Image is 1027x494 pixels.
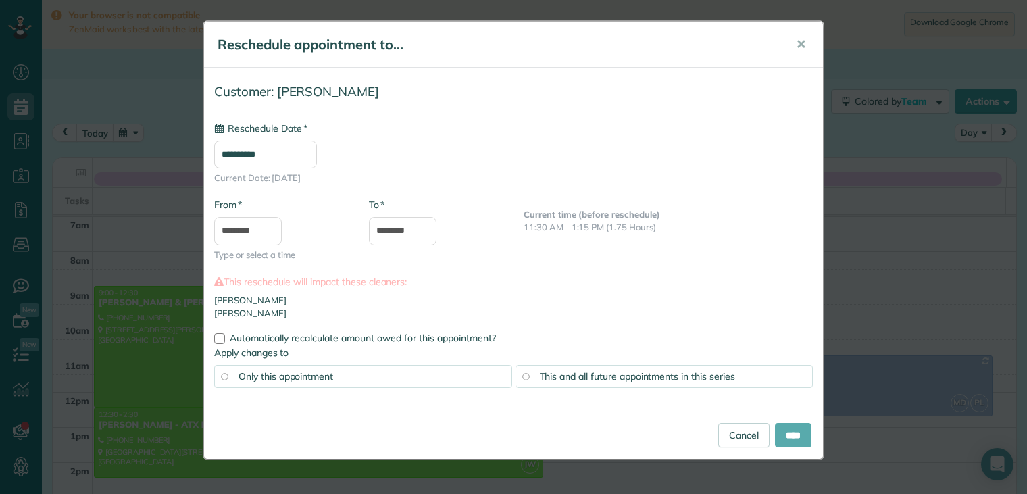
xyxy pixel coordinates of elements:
label: Reschedule Date [214,122,307,135]
input: This and all future appointments in this series [522,373,529,380]
p: 11:30 AM - 1:15 PM (1.75 Hours) [524,221,813,234]
li: [PERSON_NAME] [214,307,813,320]
a: Cancel [718,423,770,447]
label: From [214,198,242,212]
label: This reschedule will impact these cleaners: [214,275,813,289]
label: To [369,198,384,212]
span: Current Date: [DATE] [214,172,813,184]
li: [PERSON_NAME] [214,294,813,307]
span: Only this appointment [239,370,333,382]
span: This and all future appointments in this series [540,370,735,382]
span: Automatically recalculate amount owed for this appointment? [230,332,496,344]
h5: Reschedule appointment to... [218,35,777,54]
b: Current time (before reschedule) [524,209,660,220]
h4: Customer: [PERSON_NAME] [214,84,813,99]
span: Type or select a time [214,249,349,262]
input: Only this appointment [221,373,228,380]
label: Apply changes to [214,346,813,360]
span: ✕ [796,36,806,52]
